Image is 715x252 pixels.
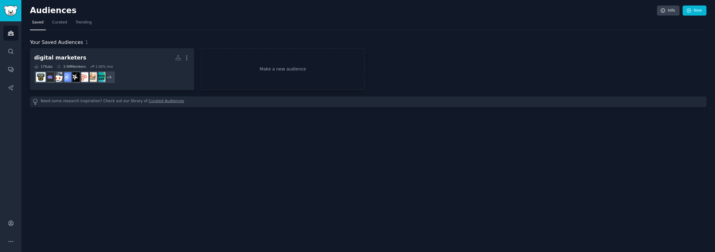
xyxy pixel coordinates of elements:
[30,6,657,16] h2: Audiences
[50,18,69,30] a: Curated
[30,48,194,90] a: digital marketers17Subs3.5MMembers2.06% /mo+9microsaassalestechniquesGrowthHackingSaaSMarketingSa...
[85,39,88,45] span: 1
[201,48,365,90] a: Make a new audience
[683,5,706,16] a: New
[70,72,80,82] img: SaaSMarketing
[96,72,105,82] img: microsaas
[657,5,680,16] a: Info
[103,71,115,84] div: + 9
[52,20,67,25] span: Curated
[45,72,54,82] img: EmailOutreach
[57,64,86,69] div: 3.5M Members
[149,99,184,105] a: Curated Audiences
[87,72,97,82] img: salestechniques
[34,54,86,62] div: digital marketers
[53,72,63,82] img: sales
[79,72,88,82] img: GrowthHacking
[32,20,44,25] span: Saved
[36,72,46,82] img: OutreachHPG
[74,18,94,30] a: Trending
[62,72,71,82] img: SaaSSales
[30,96,706,107] div: Need some research inspiration? Check out our library of
[34,64,53,69] div: 17 Sub s
[30,18,46,30] a: Saved
[4,5,18,16] img: GummySearch logo
[30,39,83,46] span: Your Saved Audiences
[76,20,92,25] span: Trending
[96,64,113,69] div: 2.06 % /mo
